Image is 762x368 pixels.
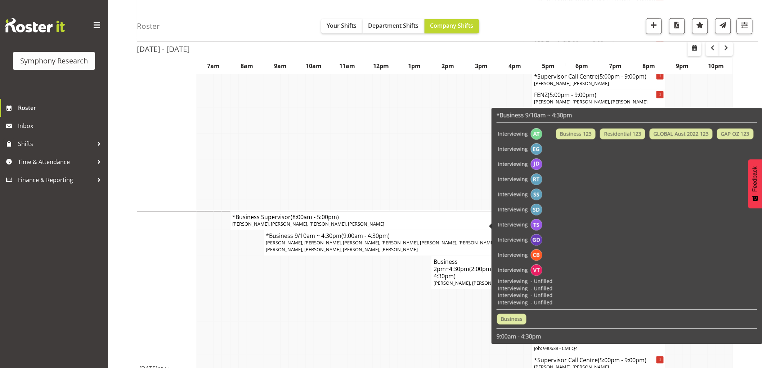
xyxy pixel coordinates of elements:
[534,73,663,80] h4: *Supervisor Call Centre
[501,315,523,323] span: Business
[497,127,529,142] td: Interviewing
[497,157,529,172] td: Interviewing
[266,232,513,240] h4: *Business 9/10am ~ 4:30pm
[531,128,542,140] img: angela-tunnicliffe1838.jpg
[531,174,542,185] img: raymond-tuhega1922.jpg
[497,299,529,306] td: Interviewing
[497,285,529,292] td: Interviewing
[497,217,529,232] td: Interviewing
[342,232,390,240] span: (9:00am - 4:30pm)
[18,174,94,185] span: Finance & Reporting
[748,159,762,208] button: Feedback - Show survey
[688,41,702,56] button: Select a specific date within the roster.
[497,292,529,299] td: Interviewing
[233,221,385,227] span: [PERSON_NAME], [PERSON_NAME], [PERSON_NAME], [PERSON_NAME]
[230,58,264,74] th: 8am
[291,213,339,221] span: (8:00am - 5:00pm)
[531,278,553,285] span: - Unfilled
[531,292,553,299] span: - Unfilled
[137,44,190,53] h2: [DATE] - [DATE]
[531,249,542,261] img: chelsea-bartlett11426.jpg
[497,278,529,285] td: Interviewing
[465,58,498,74] th: 3pm
[531,204,542,216] img: shareen-davis1939.jpg
[548,91,596,99] span: (5:00pm - 9:00pm)
[18,156,94,167] span: Time & Attendance
[497,202,529,217] td: Interviewing
[233,214,530,221] h4: *Business Supervisor
[497,172,529,187] td: Interviewing
[752,167,758,192] span: Feedback
[368,21,419,29] span: Department Shifts
[534,80,609,87] span: [PERSON_NAME], [PERSON_NAME]
[264,58,297,74] th: 9am
[715,18,731,34] button: Send a list of all shifts for the selected filtered period to all rostered employees.
[497,333,757,341] p: 9:00am - 4:30pm
[398,58,431,74] th: 1pm
[531,234,542,246] img: gurinder-dhillon9076.jpg
[598,356,646,364] span: (5:00pm - 9:00pm)
[18,138,94,149] span: Shifts
[497,263,529,278] td: Interviewing
[531,299,553,306] span: - Unfilled
[721,130,749,138] span: GAP OZ 123
[534,345,663,352] p: Job: 990638 - CMI Q4
[646,18,662,34] button: Add a new shift
[197,58,230,74] th: 7am
[20,56,88,66] div: Symphony Research
[692,18,708,34] button: Highlight an important date within the roster.
[560,130,592,138] span: Business 123
[532,58,565,74] th: 5pm
[565,58,599,74] th: 6pm
[598,72,646,80] span: (5:00pm - 9:00pm)
[534,92,663,99] h4: FENZ
[666,58,699,74] th: 9pm
[497,187,529,202] td: Interviewing
[434,280,508,287] span: [PERSON_NAME], [PERSON_NAME]
[18,120,104,131] span: Inbox
[363,19,425,33] button: Department Shifts
[497,142,529,157] td: Interviewing
[669,18,685,34] button: Download a PDF of the roster according to the set date range.
[425,19,479,33] button: Company Shifts
[534,331,649,345] span: [PERSON_NAME], [PERSON_NAME], [PERSON_NAME], [PERSON_NAME]
[497,112,757,119] h6: *Business 9/10am ~ 4:30pm
[534,357,663,364] h4: *Supervisor Call Centre
[364,58,398,74] th: 12pm
[699,58,733,74] th: 10pm
[434,265,494,280] span: (2:00pm - 4:30pm)
[599,58,632,74] th: 7pm
[737,18,753,34] button: Filter Shifts
[266,240,496,253] span: [PERSON_NAME], [PERSON_NAME], [PERSON_NAME], [PERSON_NAME], [PERSON_NAME], [PERSON_NAME], [PERSON...
[498,58,532,74] th: 4pm
[297,58,331,74] th: 10am
[534,99,647,105] span: [PERSON_NAME], [PERSON_NAME], [PERSON_NAME]
[604,130,641,138] span: Residential 123
[18,102,104,113] span: Roster
[531,159,542,170] img: jennifer-donovan1879.jpg
[434,258,513,280] h4: Business 2pm~4:30pm
[531,219,542,231] img: titi-strickland1975.jpg
[327,21,357,29] span: Your Shifts
[531,285,553,292] span: - Unfilled
[431,58,465,74] th: 2pm
[430,21,474,29] span: Company Shifts
[531,143,542,155] img: evelyn-gray1866.jpg
[632,58,666,74] th: 8pm
[497,232,529,248] td: Interviewing
[654,130,709,138] span: GLOBAL Aust 2022 123
[531,189,542,200] img: shane-shaw-williams1936.jpg
[331,58,364,74] th: 11am
[497,248,529,263] td: Interviewing
[321,19,363,33] button: Your Shifts
[531,265,542,276] img: vala-tone11405.jpg
[5,18,65,32] img: Rosterit website logo
[137,22,160,30] h4: Roster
